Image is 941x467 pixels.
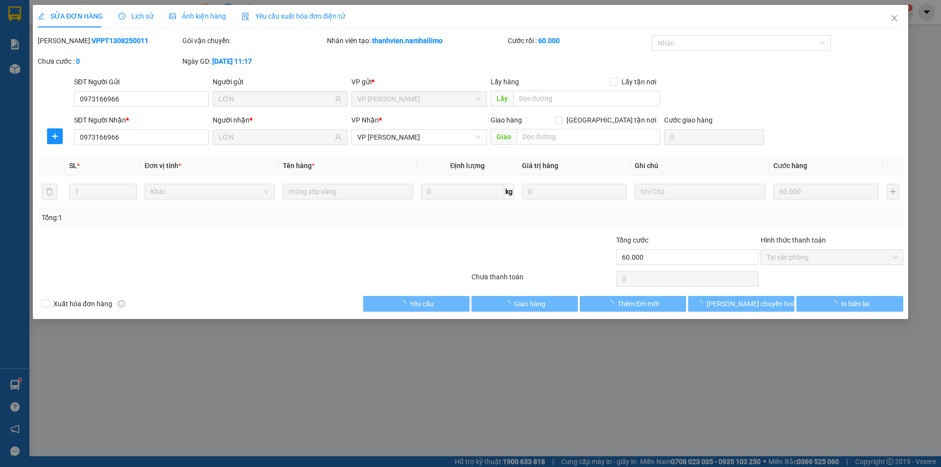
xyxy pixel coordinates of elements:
[38,12,103,20] span: SỬA ĐƠN HÀNG
[335,134,342,141] span: user
[38,56,180,67] div: Chưa cước :
[515,298,546,309] span: Giao hàng
[169,12,226,20] span: Ảnh kiện hàng
[242,13,249,21] img: icon
[471,296,578,312] button: Giao hàng
[213,76,347,87] div: Người gửi
[761,236,826,244] label: Hình thức thanh toán
[213,115,347,125] div: Người nhận
[607,300,618,307] span: loading
[219,132,333,143] input: Tên người nhận
[618,76,660,87] span: Lấy tận nơi
[352,116,379,124] span: VP Nhận
[522,184,627,199] input: 0
[410,298,434,309] span: Yêu cầu
[696,300,707,307] span: loading
[538,37,560,45] b: 60.000
[219,94,333,104] input: Tên người gửi
[76,57,80,65] b: 0
[491,91,513,106] span: Lấy
[145,162,181,170] span: Đơn vị tính
[618,298,659,309] span: Thêm ĐH mới
[47,128,63,144] button: plus
[881,5,908,32] button: Close
[42,184,57,199] button: delete
[841,298,869,309] span: In biên lai
[616,236,648,244] span: Tổng cước
[664,129,764,145] input: Cước giao hàng
[38,35,180,46] div: [PERSON_NAME]:
[352,76,487,87] div: VP gửi
[283,162,315,170] span: Tên hàng
[887,184,899,199] button: plus
[635,184,766,199] input: Ghi Chú
[48,132,62,140] span: plus
[119,12,153,20] span: Lịch sử
[450,162,485,170] span: Định lượng
[508,35,650,46] div: Cước rồi :
[283,184,413,199] input: VD: Bàn, Ghế
[358,130,481,145] span: VP Phạm Ngũ Lão
[797,296,903,312] button: In biên lai
[631,156,769,175] th: Ghi chú
[891,14,898,22] span: close
[399,300,410,307] span: loading
[242,12,345,20] span: Yêu cầu xuất hóa đơn điện tử
[169,13,176,20] span: picture
[50,298,116,309] span: Xuất hóa đơn hàng
[513,91,660,106] input: Dọc đường
[830,300,841,307] span: loading
[491,129,517,145] span: Giao
[688,296,794,312] button: [PERSON_NAME] chuyển hoàn
[372,37,443,45] b: thanhvien.namhailimo
[491,78,519,86] span: Lấy hàng
[363,296,470,312] button: Yêu cầu
[358,92,481,106] span: VP Phan Thiết
[92,37,149,45] b: VPPT1308250011
[212,57,252,65] b: [DATE] 11:17
[119,13,125,20] span: clock-circle
[773,184,879,199] input: 0
[182,56,325,67] div: Ngày GD:
[580,296,686,312] button: Thêm ĐH mới
[182,35,325,46] div: Gói vận chuyển:
[767,250,897,265] span: Tại văn phòng
[327,35,506,46] div: Nhân viên tạo:
[69,162,77,170] span: SL
[504,184,514,199] span: kg
[517,129,660,145] input: Dọc đường
[707,298,800,309] span: [PERSON_NAME] chuyển hoàn
[491,116,522,124] span: Giao hàng
[664,116,713,124] label: Cước giao hàng
[74,115,209,125] div: SĐT Người Nhận
[504,300,515,307] span: loading
[563,115,660,125] span: [GEOGRAPHIC_DATA] tận nơi
[773,162,807,170] span: Cước hàng
[335,96,342,102] span: user
[150,184,269,199] span: Khác
[470,271,615,289] div: Chưa thanh toán
[38,13,45,20] span: edit
[74,76,209,87] div: SĐT Người Gửi
[522,162,558,170] span: Giá trị hàng
[118,300,125,307] span: info-circle
[42,212,363,223] div: Tổng: 1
